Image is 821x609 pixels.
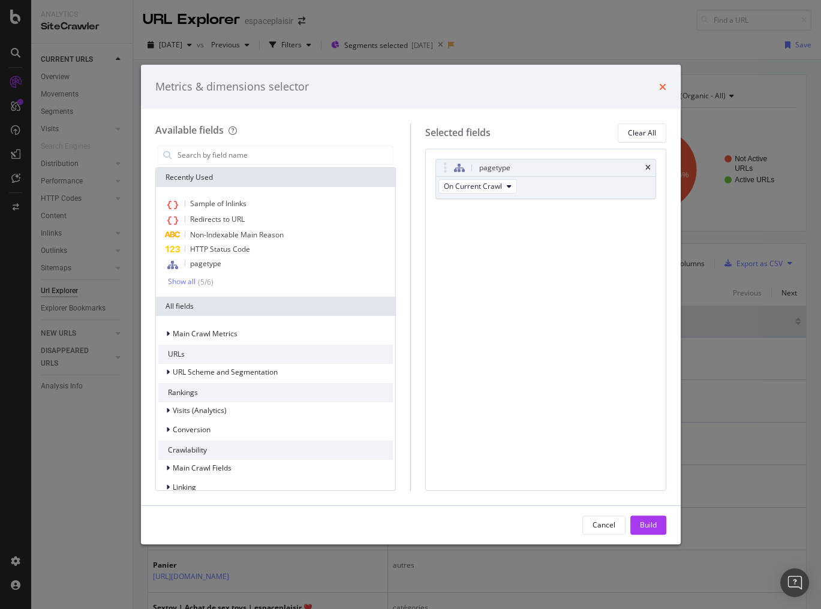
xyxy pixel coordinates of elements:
[156,168,396,187] div: Recently Used
[190,230,284,240] span: Non-Indexable Main Reason
[156,297,396,316] div: All fields
[659,79,666,95] div: times
[196,277,213,287] div: ( 5 / 6 )
[158,345,393,364] div: URLs
[435,159,656,199] div: pagetypetimesOn Current Crawl
[438,179,517,194] button: On Current Crawl
[593,520,615,530] div: Cancel
[158,441,393,460] div: Crawlability
[173,328,237,339] span: Main Crawl Metrics
[190,258,221,269] span: pagetype
[173,405,227,415] span: Visits (Analytics)
[425,126,491,140] div: Selected fields
[630,515,666,535] button: Build
[190,214,245,224] span: Redirects to URL
[640,520,657,530] div: Build
[173,482,196,492] span: Linking
[141,65,681,544] div: modal
[173,367,278,377] span: URL Scheme and Segmentation
[155,79,309,95] div: Metrics & dimensions selector
[190,198,246,209] span: Sample of Inlinks
[176,146,393,164] input: Search by field name
[628,128,656,138] div: Clear All
[173,424,210,435] span: Conversion
[173,463,231,473] span: Main Crawl Fields
[582,515,625,535] button: Cancel
[168,278,196,286] div: Show all
[444,181,502,191] span: On Current Crawl
[479,162,510,174] div: pagetype
[645,164,651,171] div: times
[780,568,809,597] div: Open Intercom Messenger
[618,123,666,143] button: Clear All
[158,383,393,402] div: Rankings
[155,123,224,137] div: Available fields
[190,244,250,254] span: HTTP Status Code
